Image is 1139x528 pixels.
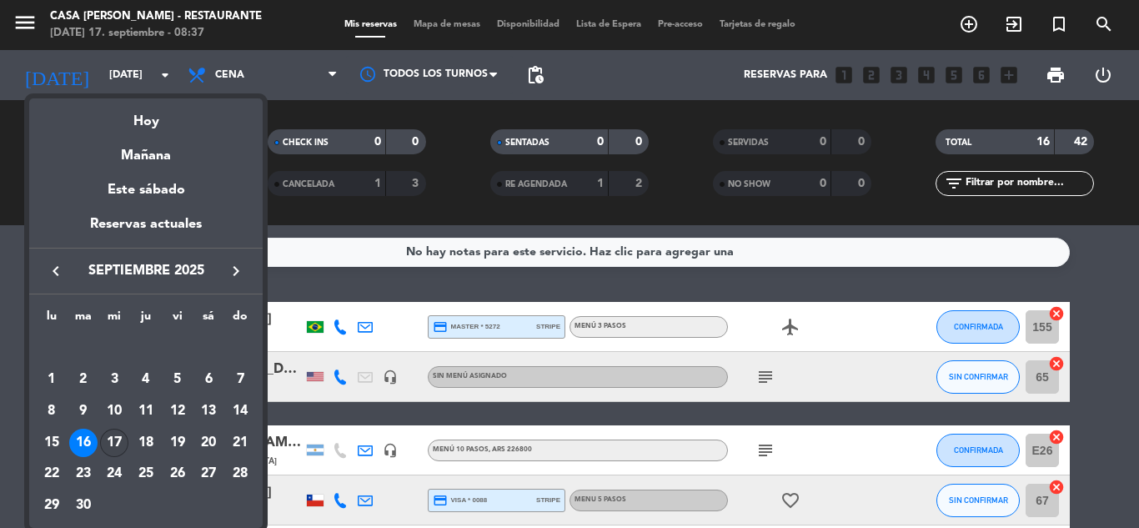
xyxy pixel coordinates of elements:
td: 27 de septiembre de 2025 [193,459,225,490]
div: 18 [132,429,160,457]
td: 11 de septiembre de 2025 [130,395,162,427]
div: 17 [100,429,128,457]
td: 12 de septiembre de 2025 [162,395,193,427]
td: 23 de septiembre de 2025 [68,459,99,490]
td: 1 de septiembre de 2025 [36,365,68,396]
th: martes [68,307,99,333]
td: 8 de septiembre de 2025 [36,395,68,427]
div: 4 [132,365,160,394]
td: SEP. [36,333,256,365]
i: keyboard_arrow_left [46,261,66,281]
div: Este sábado [29,167,263,214]
div: 23 [69,460,98,489]
td: 5 de septiembre de 2025 [162,365,193,396]
td: 15 de septiembre de 2025 [36,427,68,459]
div: Mañana [29,133,263,167]
td: 2 de septiembre de 2025 [68,365,99,396]
td: 28 de septiembre de 2025 [224,459,256,490]
th: sábado [193,307,225,333]
td: 21 de septiembre de 2025 [224,427,256,459]
td: 19 de septiembre de 2025 [162,427,193,459]
div: 13 [194,397,223,425]
div: 27 [194,460,223,489]
div: 2 [69,365,98,394]
div: 28 [226,460,254,489]
div: Reservas actuales [29,214,263,248]
td: 9 de septiembre de 2025 [68,395,99,427]
div: 14 [226,397,254,425]
div: 6 [194,365,223,394]
div: 5 [163,365,192,394]
td: 26 de septiembre de 2025 [162,459,193,490]
div: 9 [69,397,98,425]
th: lunes [36,307,68,333]
div: 1 [38,365,66,394]
div: 21 [226,429,254,457]
td: 29 de septiembre de 2025 [36,490,68,521]
th: miércoles [98,307,130,333]
td: 10 de septiembre de 2025 [98,395,130,427]
td: 25 de septiembre de 2025 [130,459,162,490]
button: keyboard_arrow_left [41,260,71,282]
div: 7 [226,365,254,394]
th: jueves [130,307,162,333]
th: viernes [162,307,193,333]
div: 19 [163,429,192,457]
div: Hoy [29,98,263,133]
div: 20 [194,429,223,457]
td: 30 de septiembre de 2025 [68,490,99,521]
td: 16 de septiembre de 2025 [68,427,99,459]
th: domingo [224,307,256,333]
div: 10 [100,397,128,425]
div: 8 [38,397,66,425]
div: 24 [100,460,128,489]
div: 25 [132,460,160,489]
div: 26 [163,460,192,489]
i: keyboard_arrow_right [226,261,246,281]
span: septiembre 2025 [71,260,221,282]
button: keyboard_arrow_right [221,260,251,282]
td: 3 de septiembre de 2025 [98,365,130,396]
td: 22 de septiembre de 2025 [36,459,68,490]
td: 6 de septiembre de 2025 [193,365,225,396]
div: 16 [69,429,98,457]
td: 20 de septiembre de 2025 [193,427,225,459]
div: 30 [69,491,98,520]
td: 18 de septiembre de 2025 [130,427,162,459]
td: 17 de septiembre de 2025 [98,427,130,459]
div: 22 [38,460,66,489]
td: 24 de septiembre de 2025 [98,459,130,490]
div: 29 [38,491,66,520]
td: 7 de septiembre de 2025 [224,365,256,396]
td: 13 de septiembre de 2025 [193,395,225,427]
div: 11 [132,397,160,425]
div: 12 [163,397,192,425]
div: 3 [100,365,128,394]
div: 15 [38,429,66,457]
td: 14 de septiembre de 2025 [224,395,256,427]
td: 4 de septiembre de 2025 [130,365,162,396]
